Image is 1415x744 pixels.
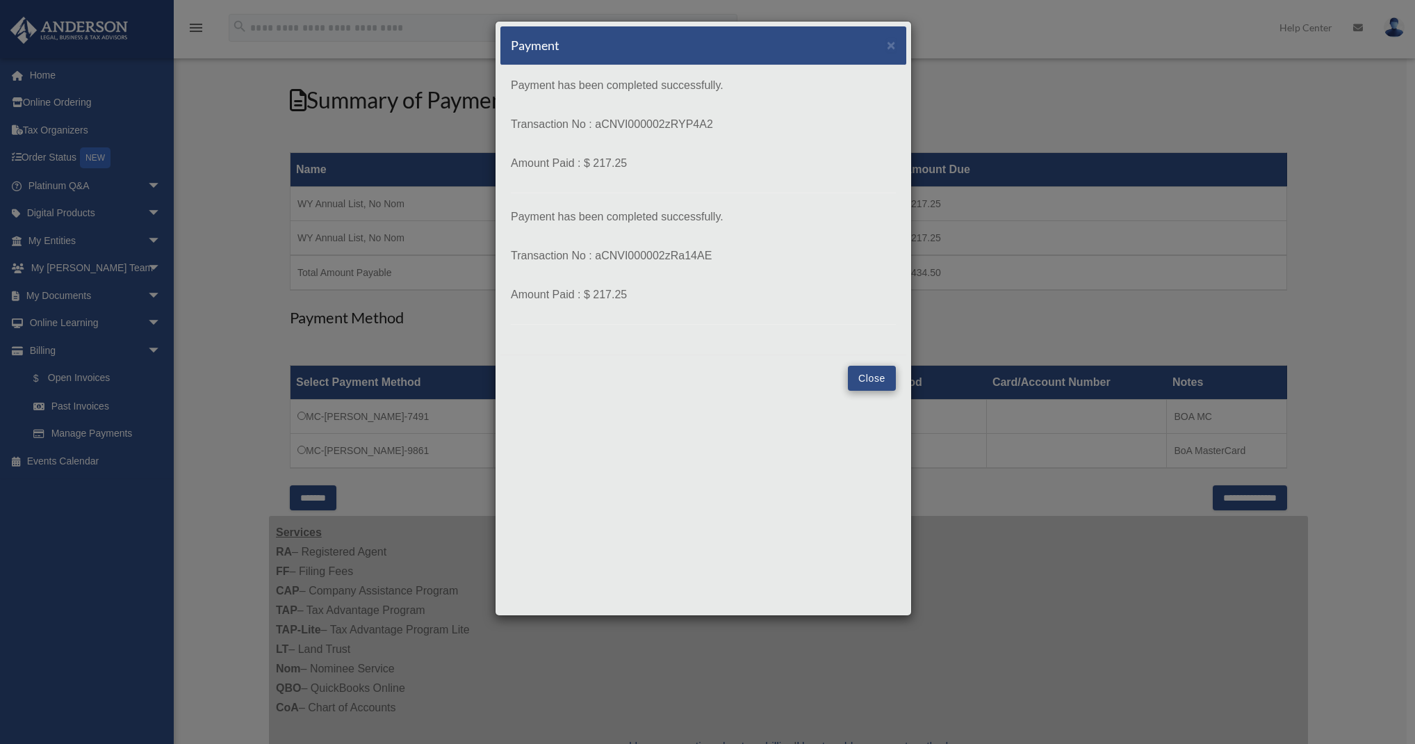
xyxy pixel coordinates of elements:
[511,207,896,227] p: Payment has been completed successfully.
[848,366,896,391] button: Close
[511,37,559,54] h5: Payment
[511,115,896,134] p: Transaction No : aCNVI000002zRYP4A2
[511,154,896,173] p: Amount Paid : $ 217.25
[511,285,896,305] p: Amount Paid : $ 217.25
[511,76,896,95] p: Payment has been completed successfully.
[887,37,896,53] span: ×
[511,246,896,266] p: Transaction No : aCNVI000002zRa14AE
[887,38,896,52] button: Close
